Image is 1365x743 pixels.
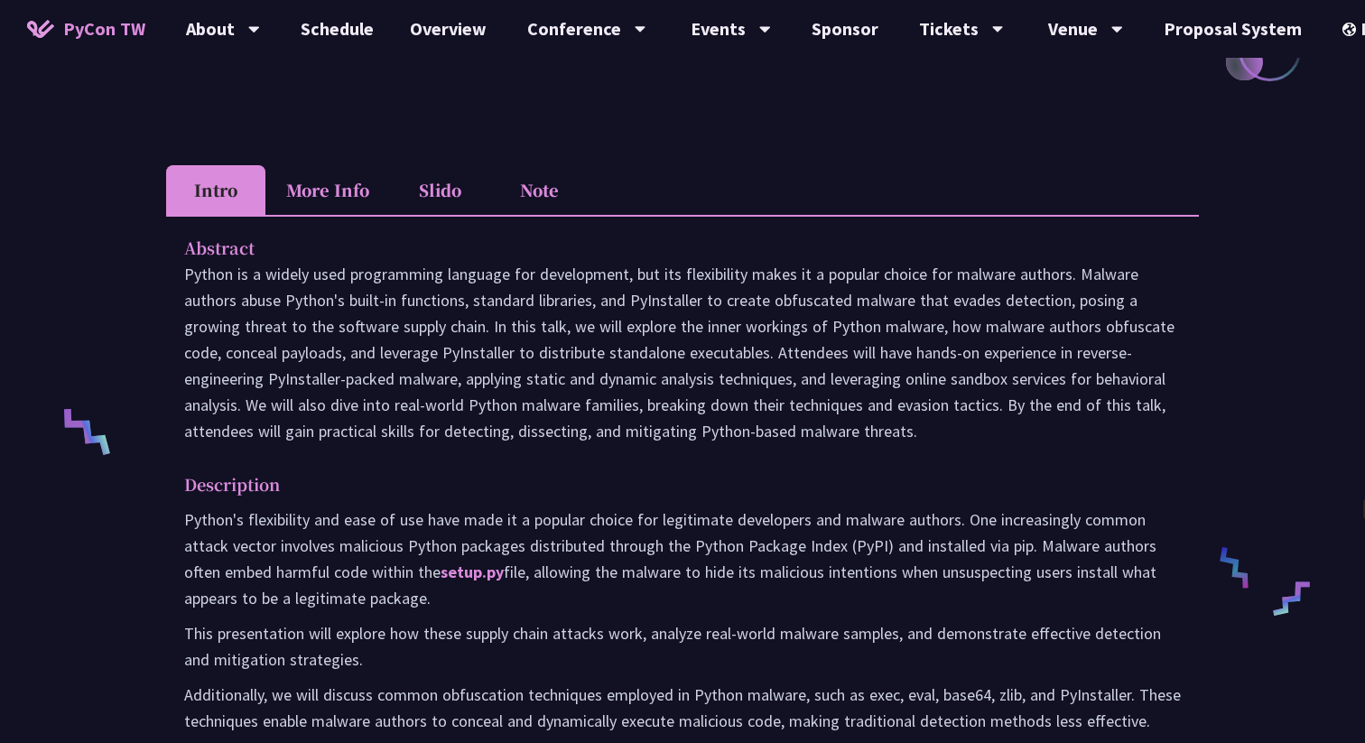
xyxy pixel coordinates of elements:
li: More Info [265,165,390,215]
p: Python's flexibility and ease of use have made it a popular choice for legitimate developers and ... [184,506,1181,611]
a: PyCon TW [9,6,163,51]
span: PyCon TW [63,15,145,42]
li: Slido [390,165,489,215]
li: Intro [166,165,265,215]
p: Abstract [184,235,1145,261]
p: Python is a widely used programming language for development, but its flexibility makes it a popu... [184,261,1181,444]
p: This presentation will explore how these supply chain attacks work, analyze real-world malware sa... [184,620,1181,673]
a: setup.py [441,562,504,582]
p: Description [184,471,1145,497]
img: Locale Icon [1342,23,1360,36]
li: Note [489,165,589,215]
img: Home icon of PyCon TW 2025 [27,20,54,38]
p: Additionally, we will discuss common obfuscation techniques employed in Python malware, such as e... [184,682,1181,734]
